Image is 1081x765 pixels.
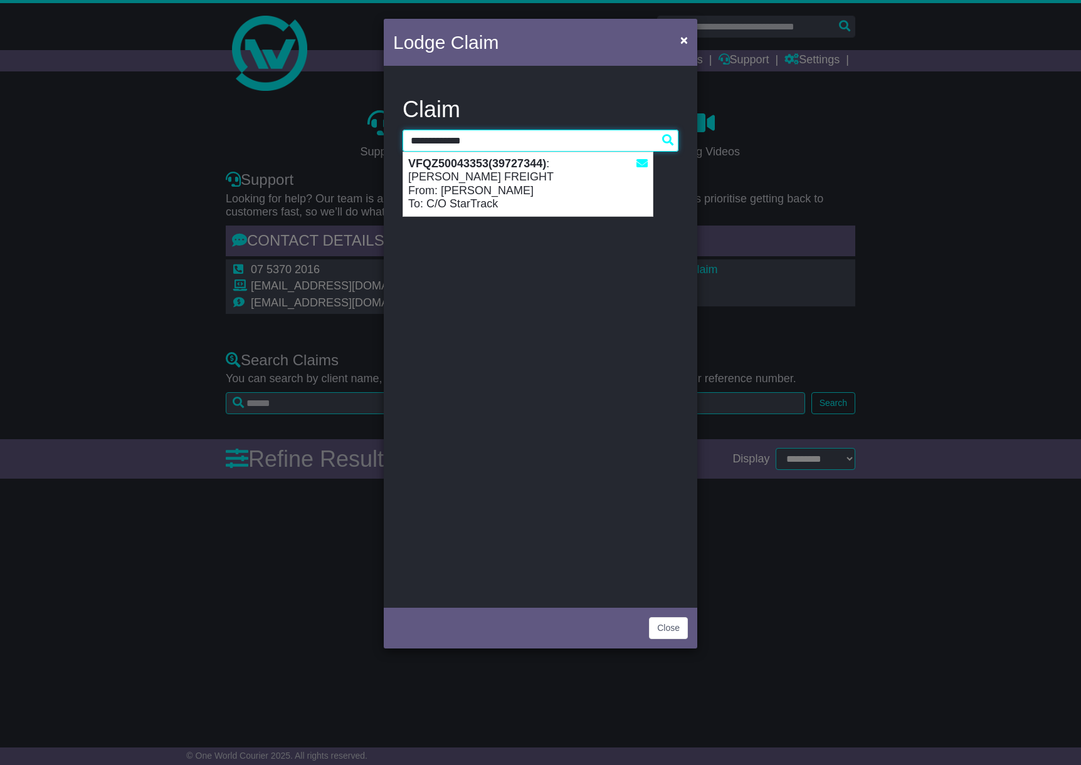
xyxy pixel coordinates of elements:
[649,617,688,639] button: Close
[403,152,653,216] div: : [PERSON_NAME] FREIGHT From: [PERSON_NAME] To: C/O StarTrack
[408,157,546,170] strong: VFQZ50043353(39727344)
[680,33,688,47] span: ×
[674,27,694,53] button: Close
[393,28,498,56] h4: Lodge Claim
[403,97,678,122] h3: Claim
